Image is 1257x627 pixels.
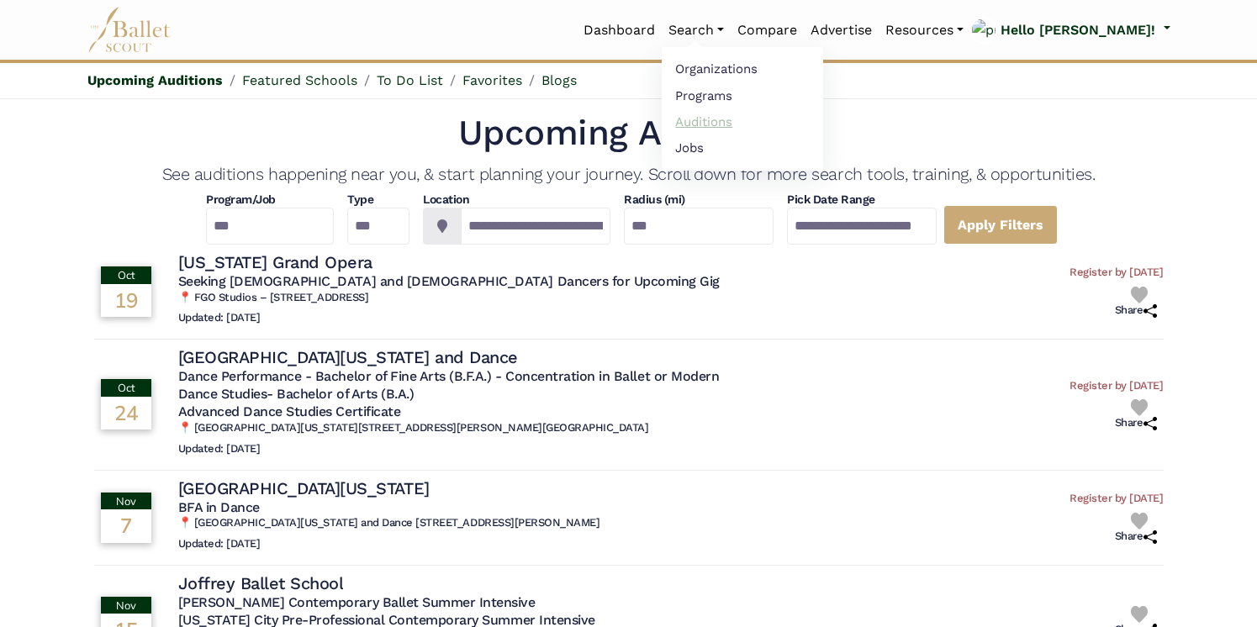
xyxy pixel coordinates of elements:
a: Compare [731,13,804,48]
h5: BFA in Dance [178,499,600,517]
p: Hello [PERSON_NAME]! [1001,19,1155,41]
div: 24 [101,397,151,429]
h6: Updated: [DATE] [178,311,720,325]
h4: Pick Date Range [787,192,937,208]
a: Featured Schools [242,72,357,88]
h6: Updated: [DATE] [178,442,720,456]
a: Blogs [541,72,577,88]
h6: Updated: [DATE] [178,537,600,551]
h4: Program/Job [206,192,334,208]
a: Jobs [662,134,823,161]
input: Location [461,208,610,245]
a: Resources [879,13,970,48]
h1: Upcoming Auditions [94,110,1164,156]
ul: Resources [662,47,823,171]
h6: 📍 [GEOGRAPHIC_DATA][US_STATE][STREET_ADDRESS][PERSON_NAME][GEOGRAPHIC_DATA] [178,421,720,435]
h4: See auditions happening near you, & start planning your journey. Scroll down for more search tool... [94,163,1164,185]
div: 7 [101,509,151,541]
div: Nov [101,493,151,509]
div: Oct [101,266,151,283]
a: Upcoming Auditions [87,72,223,88]
h4: Type [347,192,409,208]
h5: Dance Performance - Bachelor of Fine Arts (B.F.A.) - Concentration in Ballet or Modern [178,368,720,386]
a: Favorites [462,72,522,88]
h6: Share [1115,416,1157,430]
h4: Radius (mi) [624,192,685,208]
div: 19 [101,284,151,316]
a: Organizations [662,56,823,82]
h4: [GEOGRAPHIC_DATA][US_STATE] and Dance [178,346,518,368]
h6: Share [1115,530,1157,544]
h5: Seeking [DEMOGRAPHIC_DATA] and [DEMOGRAPHIC_DATA] Dancers for Upcoming Gig [178,273,720,291]
img: profile picture [972,19,1067,41]
a: Dashboard [577,13,662,48]
h4: Joffrey Ballet School [178,572,344,594]
h5: Advanced Dance Studies Certificate [178,403,720,421]
h4: [US_STATE] Grand Opera [178,251,372,273]
h6: Share [1115,303,1157,318]
a: Programs [662,82,823,108]
a: To Do List [377,72,443,88]
h6: 📍 FGO Studios – [STREET_ADDRESS] [178,291,720,305]
a: Advertise [804,13,879,48]
h6: 📍 [GEOGRAPHIC_DATA][US_STATE] and Dance [STREET_ADDRESS][PERSON_NAME] [178,516,600,530]
div: Nov [101,597,151,614]
a: Auditions [662,108,823,134]
h4: [GEOGRAPHIC_DATA][US_STATE] [178,477,430,499]
h6: Register by [DATE] [1070,492,1163,506]
a: profile picture Hello [PERSON_NAME]! [970,17,1170,44]
div: Oct [101,379,151,396]
h6: Register by [DATE] [1070,379,1163,393]
h5: [PERSON_NAME] Contemporary Ballet Summer Intensive [178,594,595,612]
a: Apply Filters [943,205,1058,245]
h6: Register by [DATE] [1070,266,1163,280]
h5: Dance Studies- Bachelor of Arts (B.A.) [178,386,720,403]
a: Search [662,13,731,48]
h4: Location [423,192,610,208]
